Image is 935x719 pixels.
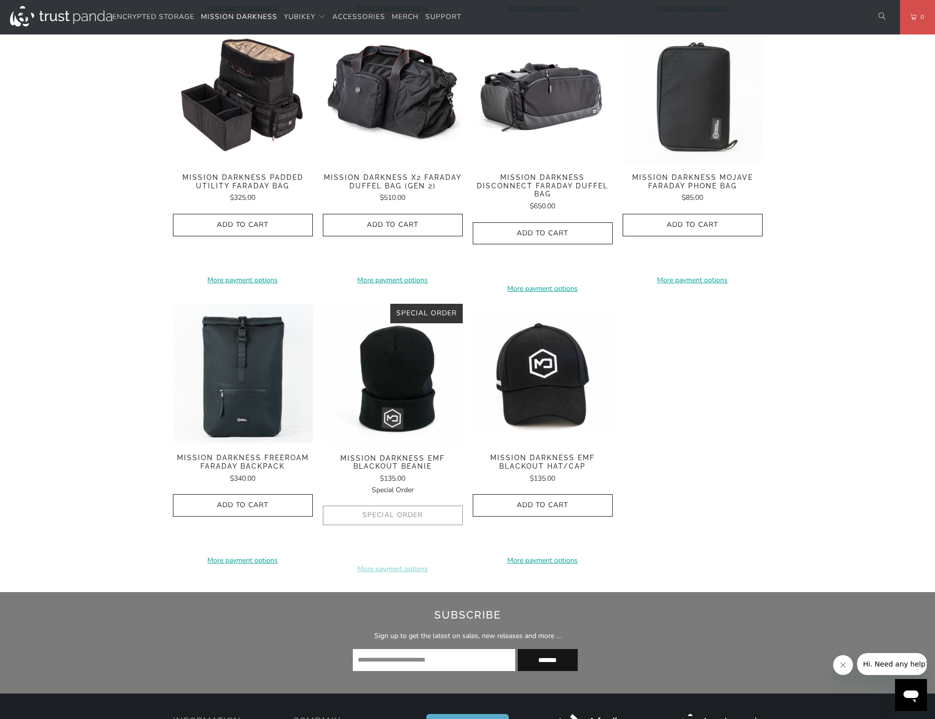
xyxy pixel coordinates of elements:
span: Mission Darkness Padded Utility Faraday Bag [173,173,313,190]
span: Special Order [396,308,457,318]
span: 0 [917,11,925,22]
img: Mission Darkness Mojave Faraday Phone Bag [623,23,763,163]
span: $325.00 [230,193,255,202]
img: Mission Darkness Disconnect Faraday Duffel Bag [473,23,613,163]
a: Mission Darkness EMF Blackout Hat/Cap Mission Darkness EMF Blackout Hat/Cap [473,304,613,444]
img: Mission Darkness FreeRoam Faraday Backpack [173,304,313,444]
span: $510.00 [380,193,405,202]
span: Accessories [332,12,385,21]
span: $85.00 [682,193,703,202]
img: Mission Darkness Padded Utility Faraday Bag [173,23,313,163]
span: Mission Darkness [201,12,277,21]
span: Mission Darkness EMF Blackout Beanie [323,454,463,471]
span: Add to Cart [483,501,602,510]
img: Trust Panda Australia [10,6,112,26]
h2: Subscribe [190,607,745,623]
button: Add to Cart [173,494,313,517]
a: Mission Darkness FreeRoam Faraday Backpack Mission Darkness FreeRoam Faraday Backpack [173,304,313,444]
a: More payment options [473,283,613,294]
span: Merch [392,12,419,21]
a: More payment options [473,555,613,566]
a: Mission Darkness Disconnect Faraday Duffel Bag Mission Darkness Disconnect Faraday Duffel Bag [473,23,613,163]
span: Special Order [372,485,414,495]
span: Mission Darkness X2 Faraday Duffel Bag (Gen 2) [323,173,463,190]
a: Mission Darkness Disconnect Faraday Duffel Bag $650.00 [473,173,613,212]
a: Mission Darkness EMF Blackout Hat/Cap $135.00 [473,454,613,484]
button: Add to Cart [173,214,313,236]
a: More payment options [323,275,463,286]
a: Mission Darkness Padded Utility Faraday Bag Mission Darkness Padded Utility Faraday Bag [173,23,313,163]
iframe: Close message [833,655,853,675]
a: Encrypted Storage [112,5,194,29]
span: Add to Cart [183,221,302,229]
span: Mission Darkness Disconnect Faraday Duffel Bag [473,173,613,198]
button: Add to Cart [623,214,763,236]
iframe: Message from company [857,653,927,675]
a: Mission Darkness EMF Blackout Beanie Mission Darkness EMF Blackout Beanie [323,304,463,444]
span: YubiKey [284,12,315,21]
a: More payment options [173,275,313,286]
a: Mission Darkness Mojave Faraday Phone Bag $85.00 [623,173,763,204]
a: More payment options [173,555,313,566]
a: Support [425,5,461,29]
a: Mission Darkness FreeRoam Faraday Backpack $340.00 [173,454,313,484]
span: Mission Darkness Mojave Faraday Phone Bag [623,173,763,190]
span: Add to Cart [183,501,302,510]
a: Accessories [332,5,385,29]
summary: YubiKey [284,5,326,29]
a: Mission Darkness X2 Faraday Duffel Bag (Gen 2) $510.00 [323,173,463,204]
span: Add to Cart [333,221,452,229]
button: Add to Cart [323,214,463,236]
a: Mission Darkness Mojave Faraday Phone Bag Mission Darkness Mojave Faraday Phone Bag [623,23,763,163]
p: Sign up to get the latest on sales, new releases and more … [190,631,745,642]
a: Mission Darkness Padded Utility Faraday Bag $325.00 [173,173,313,204]
iframe: Button to launch messaging window [895,679,927,711]
span: $135.00 [380,474,405,483]
span: Hi. Need any help? [6,7,72,15]
span: Add to Cart [633,221,752,229]
span: Add to Cart [483,229,602,238]
a: Mission Darkness [201,5,277,29]
a: Mission Darkness EMF Blackout Beanie $135.00Special Order [323,454,463,496]
span: $650.00 [530,201,555,211]
span: Support [425,12,461,21]
img: Mission Darkness EMF Blackout Hat/Cap [473,304,613,444]
span: Encrypted Storage [112,12,194,21]
span: $135.00 [530,474,555,483]
nav: Translation missing: en.navigation.header.main_nav [112,5,461,29]
a: Merch [392,5,419,29]
span: $340.00 [230,474,255,483]
button: Add to Cart [473,222,613,245]
img: Mission Darkness X2 Faraday Duffel Bag (Gen 2) [323,23,463,163]
a: More payment options [623,275,763,286]
span: Mission Darkness EMF Blackout Hat/Cap [473,454,613,471]
a: Mission Darkness X2 Faraday Duffel Bag (Gen 2) Mission Darkness X2 Faraday Duffel Bag (Gen 2) [323,23,463,163]
span: Mission Darkness FreeRoam Faraday Backpack [173,454,313,471]
button: Add to Cart [473,494,613,517]
img: Mission Darkness EMF Blackout Beanie [323,304,463,444]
